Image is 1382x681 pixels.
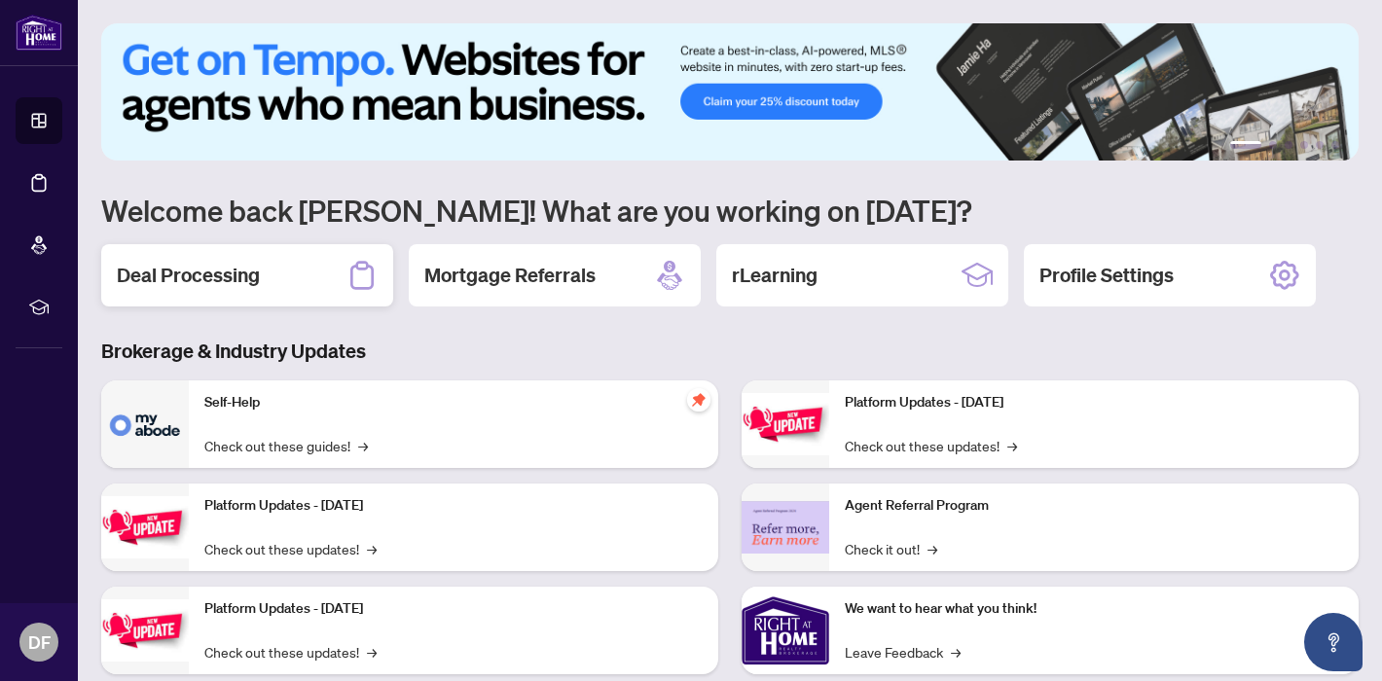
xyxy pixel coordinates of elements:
[204,641,377,663] a: Check out these updates!→
[204,392,703,413] p: Self-Help
[1300,141,1308,149] button: 4
[1039,262,1174,289] h2: Profile Settings
[845,538,937,559] a: Check it out!→
[845,641,961,663] a: Leave Feedback→
[1269,141,1277,149] button: 2
[845,435,1017,456] a: Check out these updates!→
[742,501,829,555] img: Agent Referral Program
[204,495,703,517] p: Platform Updates - [DATE]
[424,262,596,289] h2: Mortgage Referrals
[101,338,1359,365] h3: Brokerage & Industry Updates
[687,388,710,412] span: pushpin
[742,393,829,454] img: Platform Updates - June 23, 2025
[204,435,368,456] a: Check out these guides!→
[101,23,1359,161] img: Slide 0
[845,495,1343,517] p: Agent Referral Program
[101,192,1359,229] h1: Welcome back [PERSON_NAME]! What are you working on [DATE]?
[101,599,189,661] img: Platform Updates - July 21, 2025
[367,538,377,559] span: →
[204,598,703,620] p: Platform Updates - [DATE]
[951,641,961,663] span: →
[101,496,189,557] img: Platform Updates - September 16, 2025
[117,262,260,289] h2: Deal Processing
[204,538,377,559] a: Check out these updates!→
[732,262,818,289] h2: rLearning
[16,15,62,51] img: logo
[1285,141,1292,149] button: 3
[742,587,829,674] img: We want to hear what you think!
[28,628,51,656] span: DF
[101,380,189,468] img: Self-Help
[845,598,1343,620] p: We want to hear what you think!
[1007,435,1017,456] span: →
[1316,141,1324,149] button: 5
[1304,613,1363,671] button: Open asap
[845,392,1343,413] p: Platform Updates - [DATE]
[1230,141,1261,149] button: 1
[1331,141,1339,149] button: 6
[927,538,937,559] span: →
[358,435,368,456] span: →
[367,641,377,663] span: →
